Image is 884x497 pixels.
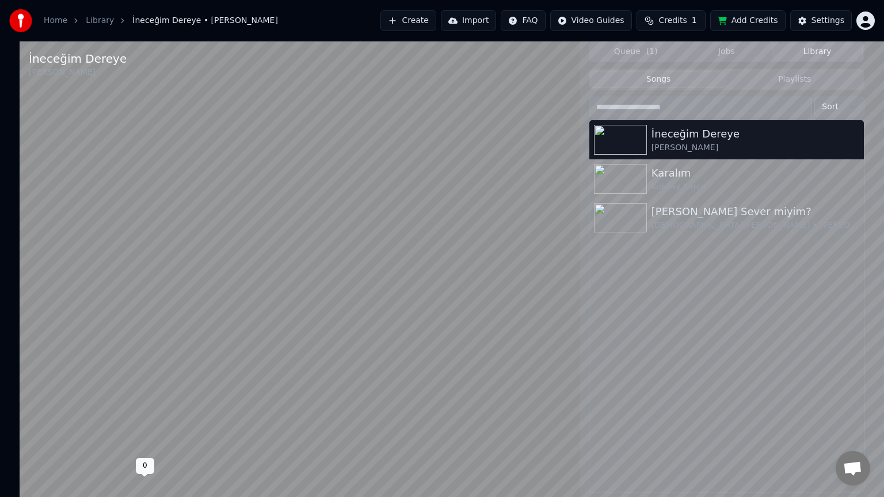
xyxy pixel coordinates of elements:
span: ( 1 ) [646,46,658,58]
div: İneceğim Dereye [651,126,859,142]
a: Açık sohbet [836,451,870,485]
div: [DEMOGRAPHIC_DATA][PERSON_NAME] • [PERSON_NAME] [651,220,859,231]
a: Home [44,15,67,26]
div: [PERSON_NAME] [651,142,859,154]
button: Library [772,44,863,60]
button: Credits1 [637,10,706,31]
button: Playlists [726,71,863,88]
div: Settings [811,15,844,26]
span: İneceğim Dereye • [PERSON_NAME] [132,15,278,26]
span: 1 [692,15,697,26]
span: Sort [822,101,839,113]
a: Library [86,15,114,26]
div: [PERSON_NAME] Sever miyim? [651,204,859,220]
button: Songs [590,71,727,88]
div: [PERSON_NAME] [29,67,127,78]
button: Queue [590,44,681,60]
button: Create [380,10,436,31]
img: youka [9,9,32,32]
button: FAQ [501,10,545,31]
nav: breadcrumb [44,15,278,26]
button: Settings [790,10,852,31]
div: Kubilay Karça [651,181,859,193]
div: Karalım [651,165,859,181]
div: İneceğim Dereye [29,51,127,67]
button: Video Guides [550,10,632,31]
div: 0 [136,458,154,474]
button: Add Credits [710,10,786,31]
span: Credits [658,15,687,26]
button: Import [441,10,496,31]
button: Jobs [681,44,772,60]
